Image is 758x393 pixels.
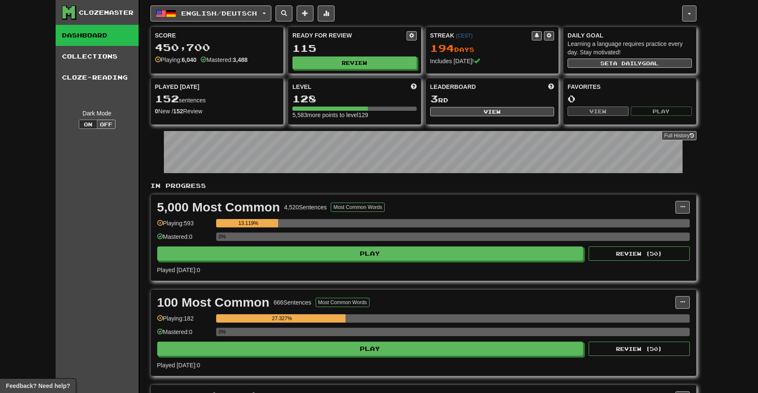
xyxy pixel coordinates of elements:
span: a daily [613,60,642,66]
div: rd [430,94,554,104]
button: Review (50) [589,342,690,356]
button: Play [157,342,584,356]
div: sentences [155,94,279,104]
button: View [568,107,629,116]
div: 0 [568,94,692,104]
div: Score [155,31,279,40]
span: Level [292,83,311,91]
span: This week in points, UTC [548,83,554,91]
a: Cloze-Reading [56,67,139,88]
button: View [430,107,554,116]
p: In Progress [150,182,696,190]
a: Collections [56,46,139,67]
div: Dark Mode [62,109,132,118]
span: Leaderboard [430,83,476,91]
div: 115 [292,43,417,53]
button: Add sentence to collection [297,5,313,21]
div: 4,520 Sentences [284,203,327,211]
span: English / Deutsch [181,10,257,17]
a: Full History [662,131,696,140]
div: Learning a language requires practice every day. Stay motivated! [568,40,692,56]
div: Ready for Review [292,31,407,40]
span: 152 [155,93,179,104]
span: Open feedback widget [6,382,70,390]
div: Playing: 182 [157,314,212,328]
button: More stats [318,5,335,21]
strong: 6,040 [182,56,196,63]
div: Mastered: [201,56,247,64]
button: English/Deutsch [150,5,271,21]
button: Play [631,107,692,116]
strong: 3,488 [233,56,248,63]
button: Off [97,120,115,129]
div: 128 [292,94,417,104]
span: Played [DATE] [155,83,200,91]
div: Playing: [155,56,197,64]
span: 194 [430,42,454,54]
button: Most Common Words [316,298,370,307]
div: 450,700 [155,42,279,53]
div: 5,583 more points to level 129 [292,111,417,119]
span: 3 [430,93,438,104]
button: Review [292,56,417,69]
div: 5,000 Most Common [157,201,280,214]
button: Play [157,246,584,261]
strong: 152 [173,108,183,115]
a: (CEST) [456,33,473,39]
div: Playing: 593 [157,219,212,233]
div: 100 Most Common [157,296,270,309]
div: Day s [430,43,554,54]
div: Favorites [568,83,692,91]
div: 666 Sentences [273,298,311,307]
span: Played [DATE]: 0 [157,362,200,369]
strong: 0 [155,108,158,115]
div: Mastered: 0 [157,328,212,342]
div: New / Review [155,107,279,115]
button: On [79,120,97,129]
div: Daily Goal [568,31,692,40]
button: Review (50) [589,246,690,261]
button: Seta dailygoal [568,59,692,68]
div: 13.119% [219,219,278,227]
div: Streak [430,31,532,40]
a: Dashboard [56,25,139,46]
div: Includes [DATE]! [430,57,554,65]
span: Played [DATE]: 0 [157,267,200,273]
div: Clozemaster [79,8,134,17]
button: Search sentences [276,5,292,21]
button: Most Common Words [331,203,385,212]
span: Score more points to level up [411,83,417,91]
div: Mastered: 0 [157,233,212,246]
div: 27.327% [219,314,346,323]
